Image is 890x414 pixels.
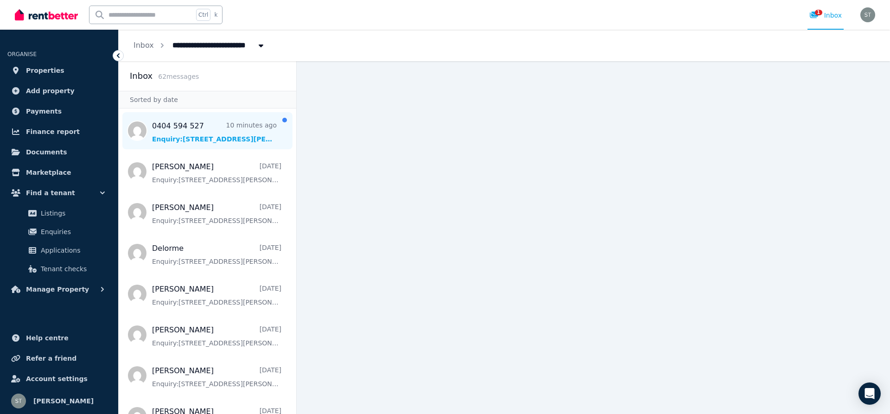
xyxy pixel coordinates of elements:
[152,243,281,266] a: Delorme[DATE]Enquiry:[STREET_ADDRESS][PERSON_NAME].
[7,369,111,388] a: Account settings
[26,65,64,76] span: Properties
[152,161,281,185] a: [PERSON_NAME][DATE]Enquiry:[STREET_ADDRESS][PERSON_NAME].
[152,202,281,225] a: [PERSON_NAME][DATE]Enquiry:[STREET_ADDRESS][PERSON_NAME].
[7,122,111,141] a: Finance report
[26,332,69,344] span: Help centre
[152,325,281,348] a: [PERSON_NAME][DATE]Enquiry:[STREET_ADDRESS][PERSON_NAME].
[7,163,111,182] a: Marketplace
[130,70,153,83] h2: Inbox
[152,121,277,144] a: 0404 594 52710 minutes agoEnquiry:[STREET_ADDRESS][PERSON_NAME].
[152,365,281,389] a: [PERSON_NAME][DATE]Enquiry:[STREET_ADDRESS][PERSON_NAME].
[809,11,842,20] div: Inbox
[7,51,37,57] span: ORGANISE
[26,167,71,178] span: Marketplace
[7,280,111,299] button: Manage Property
[26,353,76,364] span: Refer a friend
[119,91,296,108] div: Sorted by date
[26,146,67,158] span: Documents
[41,245,103,256] span: Applications
[7,61,111,80] a: Properties
[26,126,80,137] span: Finance report
[119,108,296,414] nav: Message list
[33,395,94,407] span: [PERSON_NAME]
[11,204,107,223] a: Listings
[26,284,89,295] span: Manage Property
[196,9,210,21] span: Ctrl
[11,241,107,260] a: Applications
[860,7,875,22] img: Saskia Theobald
[7,329,111,347] a: Help centre
[7,184,111,202] button: Find a tenant
[41,263,103,274] span: Tenant checks
[133,41,154,50] a: Inbox
[11,260,107,278] a: Tenant checks
[11,223,107,241] a: Enquiries
[15,8,78,22] img: RentBetter
[26,373,88,384] span: Account settings
[41,226,103,237] span: Enquiries
[152,284,281,307] a: [PERSON_NAME][DATE]Enquiry:[STREET_ADDRESS][PERSON_NAME].
[815,10,822,15] span: 1
[7,349,111,368] a: Refer a friend
[119,30,280,61] nav: Breadcrumb
[26,187,75,198] span: Find a tenant
[214,11,217,19] span: k
[26,106,62,117] span: Payments
[11,394,26,408] img: Saskia Theobald
[7,82,111,100] a: Add property
[158,73,199,80] span: 62 message s
[26,85,75,96] span: Add property
[41,208,103,219] span: Listings
[7,143,111,161] a: Documents
[7,102,111,121] a: Payments
[858,382,881,405] div: Open Intercom Messenger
